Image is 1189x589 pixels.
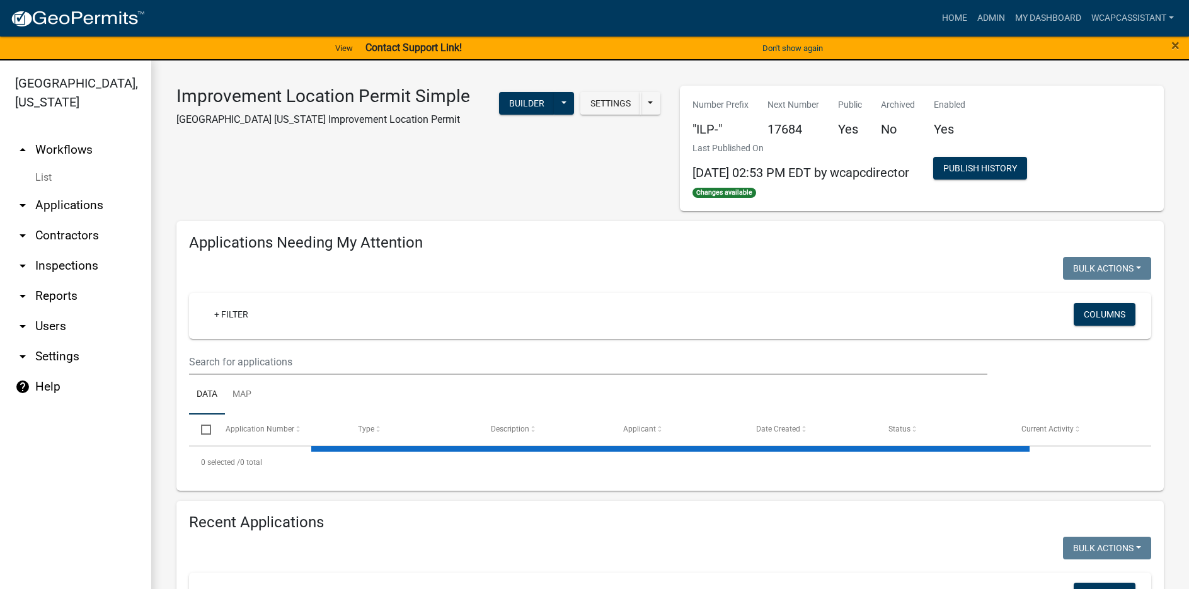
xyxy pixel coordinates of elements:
[176,86,470,107] h3: Improvement Location Permit Simple
[15,289,30,304] i: arrow_drop_down
[189,447,1151,478] div: 0 total
[623,425,656,433] span: Applicant
[15,228,30,243] i: arrow_drop_down
[757,38,828,59] button: Don't show again
[756,425,800,433] span: Date Created
[933,157,1027,180] button: Publish History
[838,122,862,137] h5: Yes
[346,415,479,445] datatable-header-cell: Type
[330,38,358,59] a: View
[358,425,374,433] span: Type
[1010,6,1086,30] a: My Dashboard
[744,415,876,445] datatable-header-cell: Date Created
[937,6,972,30] a: Home
[189,375,225,415] a: Data
[933,164,1027,174] wm-modal-confirm: Workflow Publish History
[692,122,749,137] h5: "ILP-"
[176,112,470,127] p: [GEOGRAPHIC_DATA] [US_STATE] Improvement Location Permit
[767,98,819,112] p: Next Number
[1171,37,1180,54] span: ×
[1074,303,1135,326] button: Columns
[225,375,259,415] a: Map
[881,122,915,137] h5: No
[365,42,462,54] strong: Contact Support Link!
[499,92,554,115] button: Builder
[478,415,611,445] datatable-header-cell: Description
[15,319,30,334] i: arrow_drop_down
[189,234,1151,252] h4: Applications Needing My Attention
[1009,415,1142,445] datatable-header-cell: Current Activity
[838,98,862,112] p: Public
[888,425,910,433] span: Status
[934,98,965,112] p: Enabled
[1063,257,1151,280] button: Bulk Actions
[934,122,965,137] h5: Yes
[189,349,987,375] input: Search for applications
[1063,537,1151,559] button: Bulk Actions
[15,379,30,394] i: help
[767,122,819,137] h5: 17684
[611,415,744,445] datatable-header-cell: Applicant
[1021,425,1074,433] span: Current Activity
[189,513,1151,532] h4: Recent Applications
[189,415,213,445] datatable-header-cell: Select
[692,188,757,198] span: Changes available
[692,165,909,180] span: [DATE] 02:53 PM EDT by wcapcdirector
[972,6,1010,30] a: Admin
[692,142,909,155] p: Last Published On
[213,415,346,445] datatable-header-cell: Application Number
[201,458,240,467] span: 0 selected /
[1171,38,1180,53] button: Close
[876,415,1009,445] datatable-header-cell: Status
[15,198,30,213] i: arrow_drop_down
[692,98,749,112] p: Number Prefix
[15,349,30,364] i: arrow_drop_down
[226,425,294,433] span: Application Number
[15,142,30,157] i: arrow_drop_up
[15,258,30,273] i: arrow_drop_down
[204,303,258,326] a: + Filter
[491,425,529,433] span: Description
[881,98,915,112] p: Archived
[1086,6,1179,30] a: wcapcassistant
[580,92,641,115] button: Settings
